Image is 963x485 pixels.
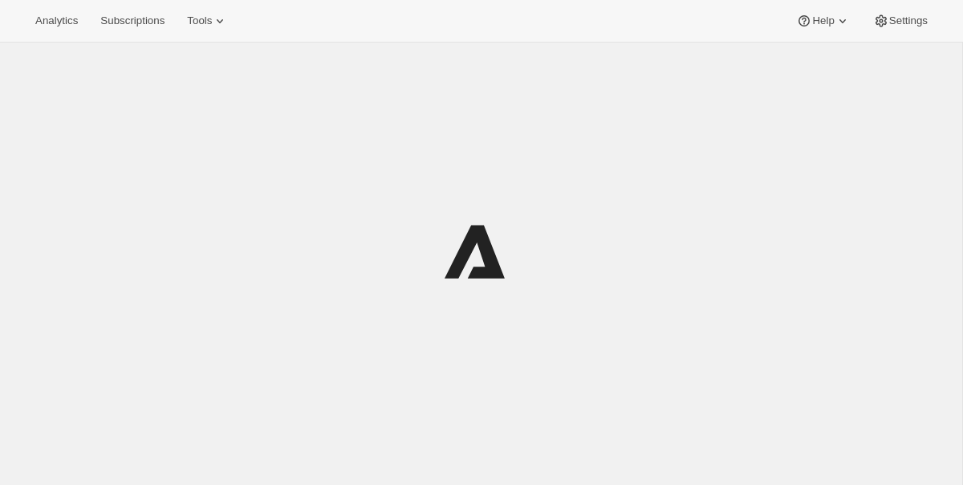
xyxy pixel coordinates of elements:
span: Tools [187,14,212,27]
button: Subscriptions [91,10,174,32]
span: Settings [889,14,928,27]
button: Analytics [26,10,87,32]
button: Settings [863,10,937,32]
span: Subscriptions [100,14,165,27]
span: Analytics [35,14,78,27]
span: Help [812,14,834,27]
button: Help [786,10,859,32]
button: Tools [177,10,238,32]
